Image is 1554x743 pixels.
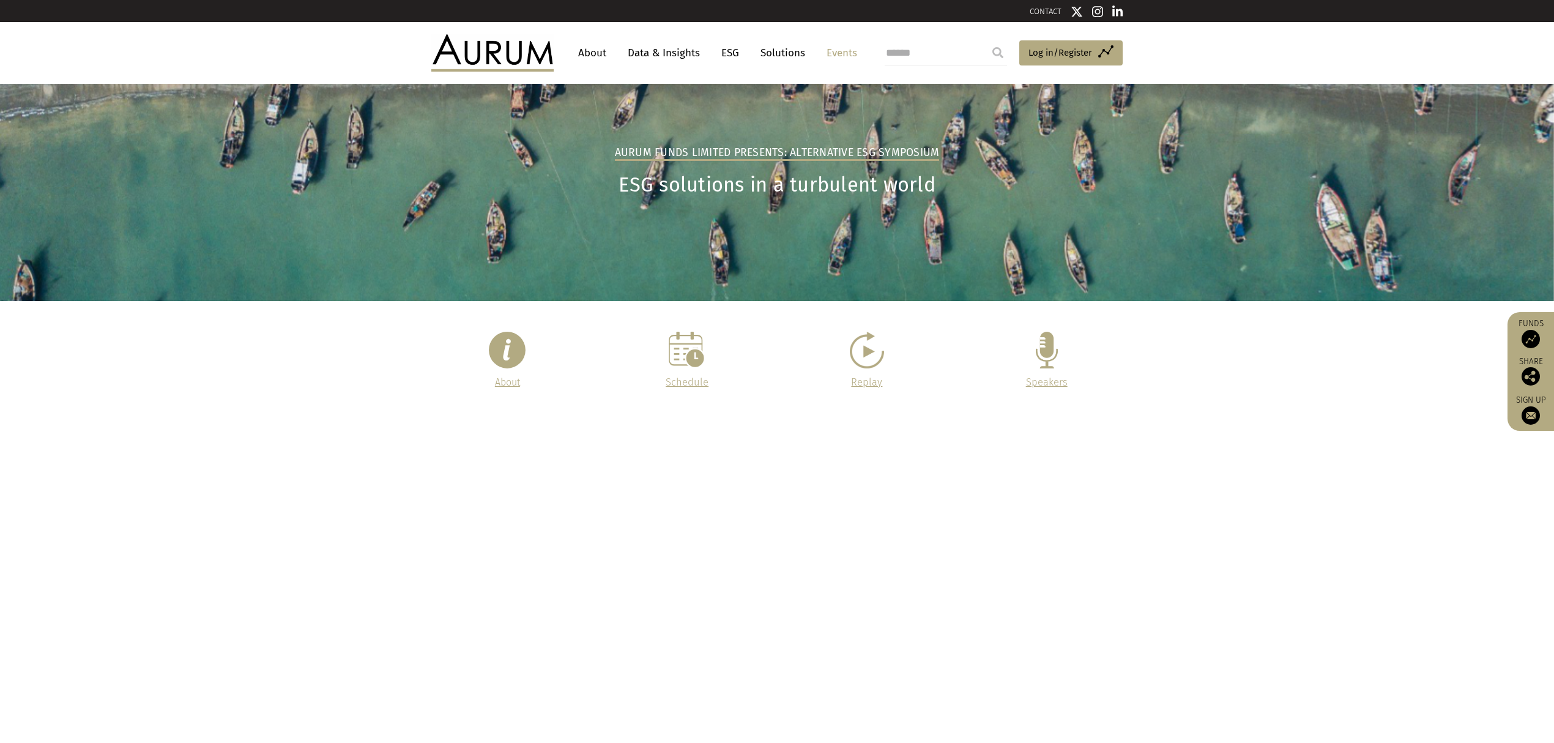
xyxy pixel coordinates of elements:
[431,34,554,71] img: Aurum
[1071,6,1083,18] img: Twitter icon
[572,42,612,64] a: About
[1522,330,1540,348] img: Access Funds
[622,42,706,64] a: Data & Insights
[495,376,520,388] a: About
[1028,45,1092,60] span: Log in/Register
[431,173,1123,197] h1: ESG solutions in a turbulent world
[1514,318,1548,348] a: Funds
[986,40,1010,65] input: Submit
[1019,40,1123,66] a: Log in/Register
[1030,7,1061,16] a: CONTACT
[1514,395,1548,425] a: Sign up
[666,376,708,388] a: Schedule
[851,376,882,388] a: Replay
[715,42,745,64] a: ESG
[615,146,940,161] h2: Aurum Funds Limited Presents: Alternative ESG Symposium
[1112,6,1123,18] img: Linkedin icon
[1092,6,1103,18] img: Instagram icon
[754,42,811,64] a: Solutions
[1522,406,1540,425] img: Sign up to our newsletter
[1522,367,1540,386] img: Share this post
[820,42,857,64] a: Events
[1026,376,1068,388] a: Speakers
[1514,357,1548,386] div: Share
